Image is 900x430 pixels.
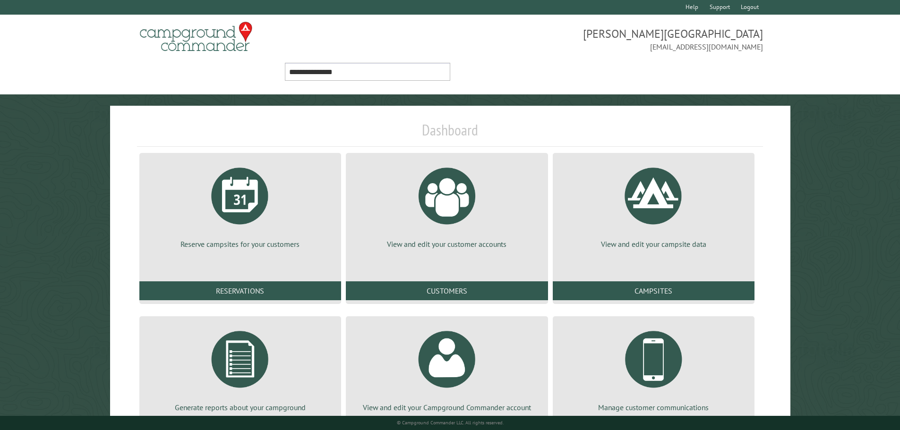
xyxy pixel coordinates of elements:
p: Manage customer communications [564,402,743,413]
a: Generate reports about your campground [151,324,330,413]
a: Reserve campsites for your customers [151,160,330,249]
a: Manage customer communications [564,324,743,413]
span: [PERSON_NAME][GEOGRAPHIC_DATA] [EMAIL_ADDRESS][DOMAIN_NAME] [450,26,763,52]
small: © Campground Commander LLC. All rights reserved. [397,420,504,426]
p: View and edit your campsite data [564,239,743,249]
p: View and edit your customer accounts [357,239,536,249]
a: View and edit your campsite data [564,160,743,249]
a: View and edit your Campground Commander account [357,324,536,413]
p: Reserve campsites for your customers [151,239,330,249]
a: View and edit your customer accounts [357,160,536,249]
p: Generate reports about your campground [151,402,330,413]
h1: Dashboard [137,121,763,147]
a: Campsites [553,281,754,300]
a: Reservations [139,281,341,300]
img: Campground Commander [137,18,255,55]
p: View and edit your Campground Commander account [357,402,536,413]
a: Customers [346,281,548,300]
